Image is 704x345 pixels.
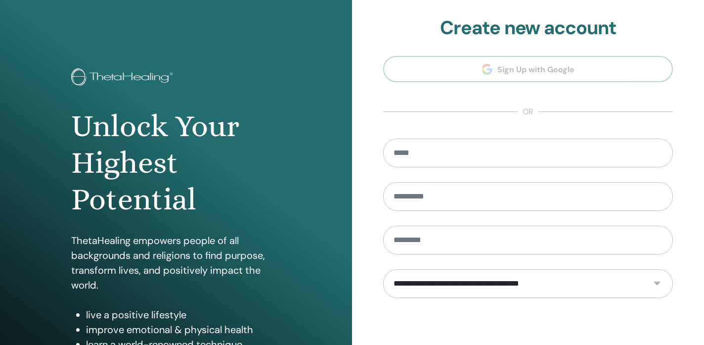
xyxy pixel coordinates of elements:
[71,108,281,218] h1: Unlock Your Highest Potential
[86,307,281,322] li: live a positive lifestyle
[383,17,673,40] h2: Create new account
[86,322,281,337] li: improve emotional & physical health
[71,233,281,293] p: ThetaHealing empowers people of all backgrounds and religions to find purpose, transform lives, a...
[518,106,538,118] span: or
